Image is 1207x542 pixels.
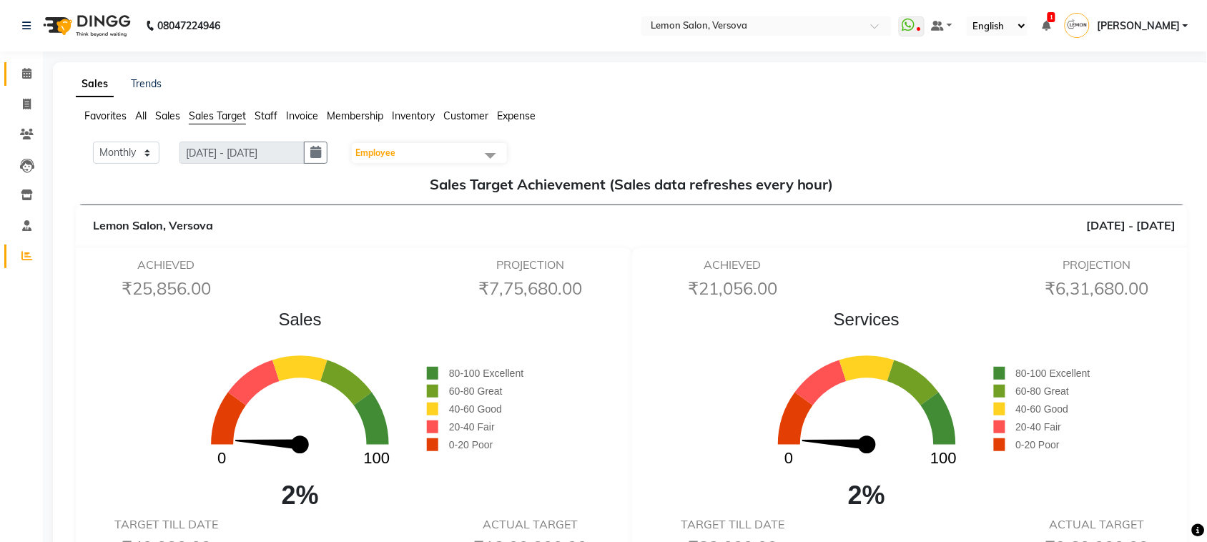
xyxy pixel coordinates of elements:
span: [PERSON_NAME] [1097,19,1180,34]
span: Invoice [286,109,318,122]
span: Customer [443,109,488,122]
span: Staff [255,109,277,122]
h6: TARGET TILL DATE [86,518,247,531]
span: All [135,109,147,122]
h6: ₹7,75,680.00 [450,278,611,299]
span: Lemon Salon, Versova [93,218,213,232]
span: Favorites [84,109,127,122]
span: Membership [327,109,383,122]
span: 20-40 Fair [1016,421,1062,433]
h6: ACTUAL TARGET [450,518,611,531]
h6: ₹21,056.00 [653,278,814,299]
a: Sales [76,72,114,97]
span: 80-100 Excellent [1016,368,1090,379]
b: 08047224946 [157,6,220,46]
span: 0-20 Poor [449,439,493,450]
span: 0-20 Poor [1016,439,1060,450]
h6: ACHIEVED [86,258,247,272]
h6: ACHIEVED [653,258,814,272]
span: 60-80 Great [449,385,503,397]
a: Trends [131,77,162,90]
span: 60-80 Great [1016,385,1070,397]
span: Inventory [392,109,435,122]
span: 80-100 Excellent [449,368,523,379]
span: 2% [740,476,994,515]
img: logo [36,6,134,46]
span: 2% [173,476,427,515]
span: 20-40 Fair [449,421,495,433]
span: Sales Target [189,109,246,122]
text: 0 [784,450,793,468]
h6: ₹25,856.00 [86,278,247,299]
span: [DATE] - [DATE] [1087,217,1176,234]
img: Radhika Solanki [1065,13,1090,38]
text: 100 [364,450,390,468]
a: 1 [1042,19,1050,32]
h6: TARGET TILL DATE [653,518,814,531]
h6: PROJECTION [1017,258,1178,272]
span: 40-60 Good [1016,403,1069,415]
h6: ₹6,31,680.00 [1017,278,1178,299]
text: 0 [217,450,226,468]
span: 40-60 Good [449,403,502,415]
span: Sales [155,109,180,122]
span: Sales [173,307,427,332]
input: DD/MM/YYYY-DD/MM/YYYY [179,142,305,164]
h5: Sales Target Achievement (Sales data refreshes every hour) [87,176,1176,193]
h6: PROJECTION [450,258,611,272]
span: 1 [1048,12,1055,22]
span: Services [740,307,994,332]
span: Expense [497,109,536,122]
h6: ACTUAL TARGET [1017,518,1178,531]
span: Employee [355,147,395,158]
text: 100 [930,450,957,468]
